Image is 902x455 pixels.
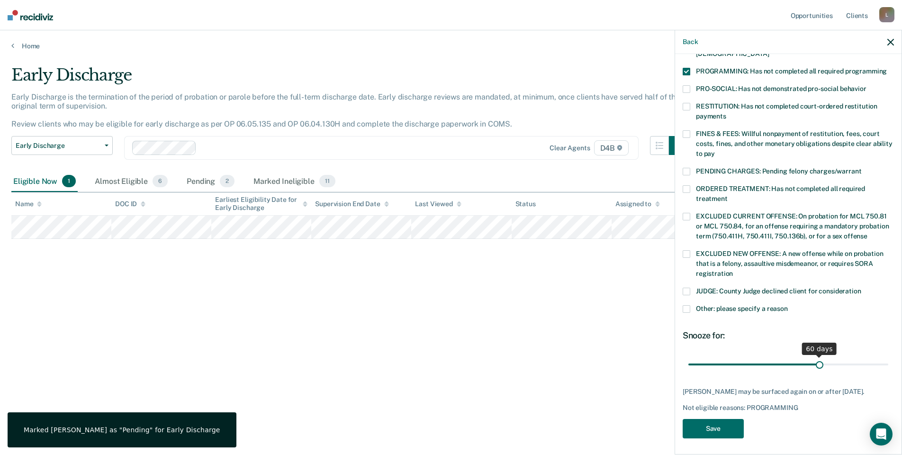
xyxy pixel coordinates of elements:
[11,65,688,92] div: Early Discharge
[683,404,894,412] div: Not eligible reasons: PROGRAMMING
[315,200,388,208] div: Supervision End Date
[185,171,236,192] div: Pending
[683,388,894,396] div: [PERSON_NAME] may be surfaced again on or after [DATE].
[696,67,887,75] span: PROGRAMMING: Has not completed all required programming
[696,167,861,175] span: PENDING CHARGES: Pending felony charges/warrant
[696,250,883,277] span: EXCLUDED NEW OFFENSE: A new offense while on probation that is a felony, assaultive misdemeanor, ...
[153,175,168,187] span: 6
[683,419,744,438] button: Save
[696,287,861,295] span: JUDGE: County Judge declined client for consideration
[220,175,235,187] span: 2
[215,196,307,212] div: Earliest Eligibility Date for Early Discharge
[696,130,893,157] span: FINES & FEES: Willful nonpayment of restitution, fees, court costs, fines, and other monetary obl...
[16,142,101,150] span: Early Discharge
[683,38,698,46] button: Back
[93,171,170,192] div: Almost Eligible
[683,330,894,341] div: Snooze for:
[15,200,42,208] div: Name
[8,10,53,20] img: Recidiviz
[62,175,76,187] span: 1
[115,200,145,208] div: DOC ID
[696,305,788,312] span: Other: please specify a reason
[802,343,837,355] div: 60 days
[879,7,894,22] div: L
[550,144,590,152] div: Clear agents
[870,423,893,446] div: Open Intercom Messenger
[696,212,889,240] span: EXCLUDED CURRENT OFFENSE: On probation for MCL 750.81 or MCL 750.84, for an offense requiring a m...
[252,171,337,192] div: Marked Ineligible
[319,175,335,187] span: 11
[11,171,78,192] div: Eligible Now
[615,200,660,208] div: Assigned to
[696,102,877,120] span: RESTITUTION: Has not completed court-ordered restitution payments
[594,140,629,155] span: D4B
[11,42,891,50] a: Home
[696,185,865,202] span: ORDERED TREATMENT: Has not completed all required treatment
[515,200,536,208] div: Status
[415,200,461,208] div: Last Viewed
[11,92,684,129] p: Early Discharge is the termination of the period of probation or parole before the full-term disc...
[696,85,866,92] span: PRO-SOCIAL: Has not demonstrated pro-social behavior
[24,426,220,434] div: Marked [PERSON_NAME] as "Pending" for Early Discharge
